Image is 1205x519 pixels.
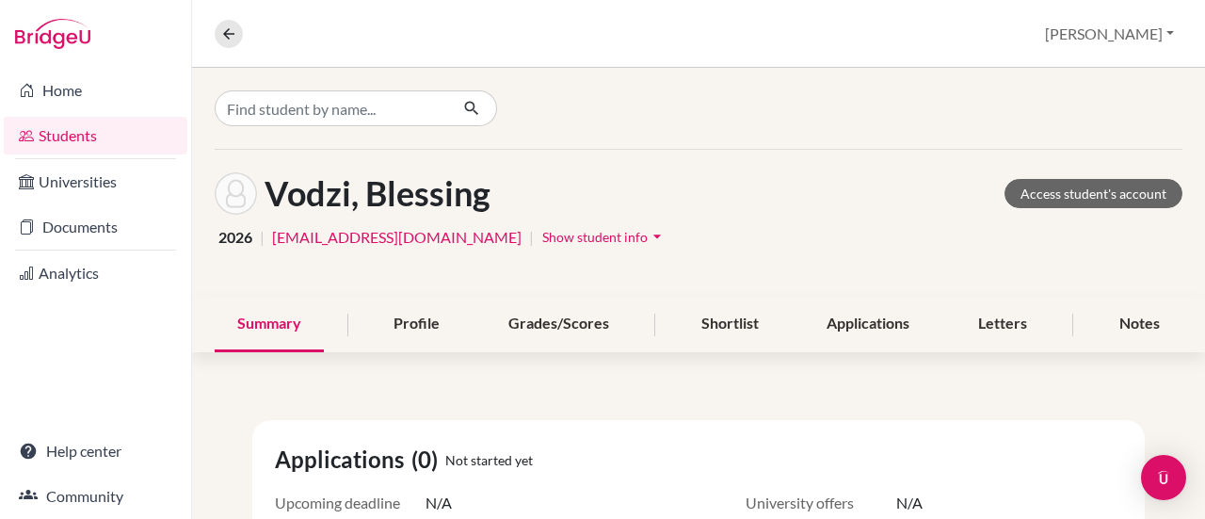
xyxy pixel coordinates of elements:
[1004,179,1182,208] a: Access student's account
[275,492,426,514] span: Upcoming deadline
[215,90,448,126] input: Find student by name...
[746,492,896,514] span: University offers
[445,450,533,470] span: Not started yet
[1036,16,1182,52] button: [PERSON_NAME]
[265,173,490,214] h1: Vodzi, Blessing
[804,297,932,352] div: Applications
[215,297,324,352] div: Summary
[486,297,632,352] div: Grades/Scores
[215,172,257,215] img: Blessing Vodzi's avatar
[371,297,462,352] div: Profile
[426,492,452,514] span: N/A
[529,226,534,249] span: |
[679,297,781,352] div: Shortlist
[15,19,90,49] img: Bridge-U
[956,297,1050,352] div: Letters
[272,226,522,249] a: [EMAIL_ADDRESS][DOMAIN_NAME]
[648,227,667,246] i: arrow_drop_down
[218,226,252,249] span: 2026
[1097,297,1182,352] div: Notes
[4,254,187,292] a: Analytics
[541,222,667,251] button: Show student infoarrow_drop_down
[542,229,648,245] span: Show student info
[411,443,445,477] span: (0)
[4,117,187,154] a: Students
[4,163,187,201] a: Universities
[4,432,187,470] a: Help center
[4,72,187,109] a: Home
[896,492,923,514] span: N/A
[1141,455,1186,500] div: Open Intercom Messenger
[4,478,187,515] a: Community
[260,226,265,249] span: |
[275,443,411,477] span: Applications
[4,208,187,246] a: Documents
